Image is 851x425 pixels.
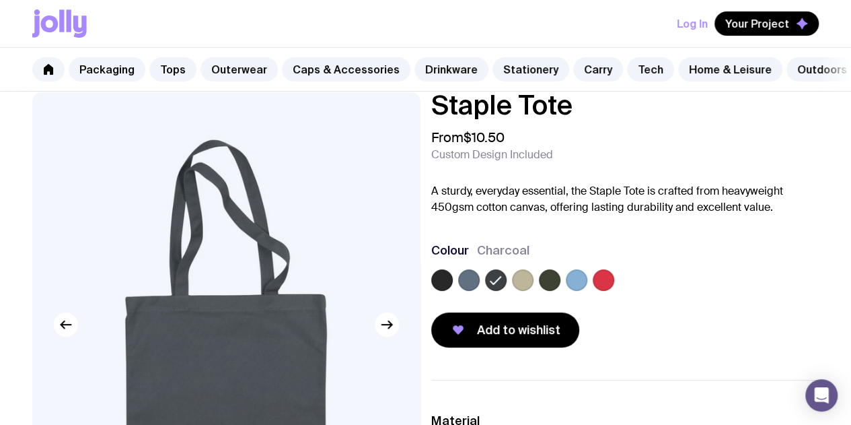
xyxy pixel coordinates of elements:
button: Add to wishlist [431,313,579,348]
p: A sturdy, everyday essential, the Staple Tote is crafted from heavyweight 450gsm cotton canvas, o... [431,183,819,216]
span: $10.50 [464,129,505,146]
a: Carry [573,57,623,81]
span: Add to wishlist [477,322,560,338]
a: Packaging [69,57,145,81]
a: Outerwear [200,57,278,81]
span: Your Project [725,17,789,30]
h3: Colour [431,242,469,259]
button: Log In [677,11,708,36]
a: Home & Leisure [678,57,782,81]
h1: Staple Tote [431,92,819,119]
span: From [431,129,505,145]
span: Custom Design Included [431,148,553,162]
span: Charcoal [477,242,529,259]
button: Your Project [714,11,819,36]
a: Tech [627,57,674,81]
a: Caps & Accessories [282,57,410,81]
a: Tops [149,57,196,81]
a: Stationery [492,57,569,81]
div: Open Intercom Messenger [805,379,838,412]
a: Drinkware [414,57,488,81]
